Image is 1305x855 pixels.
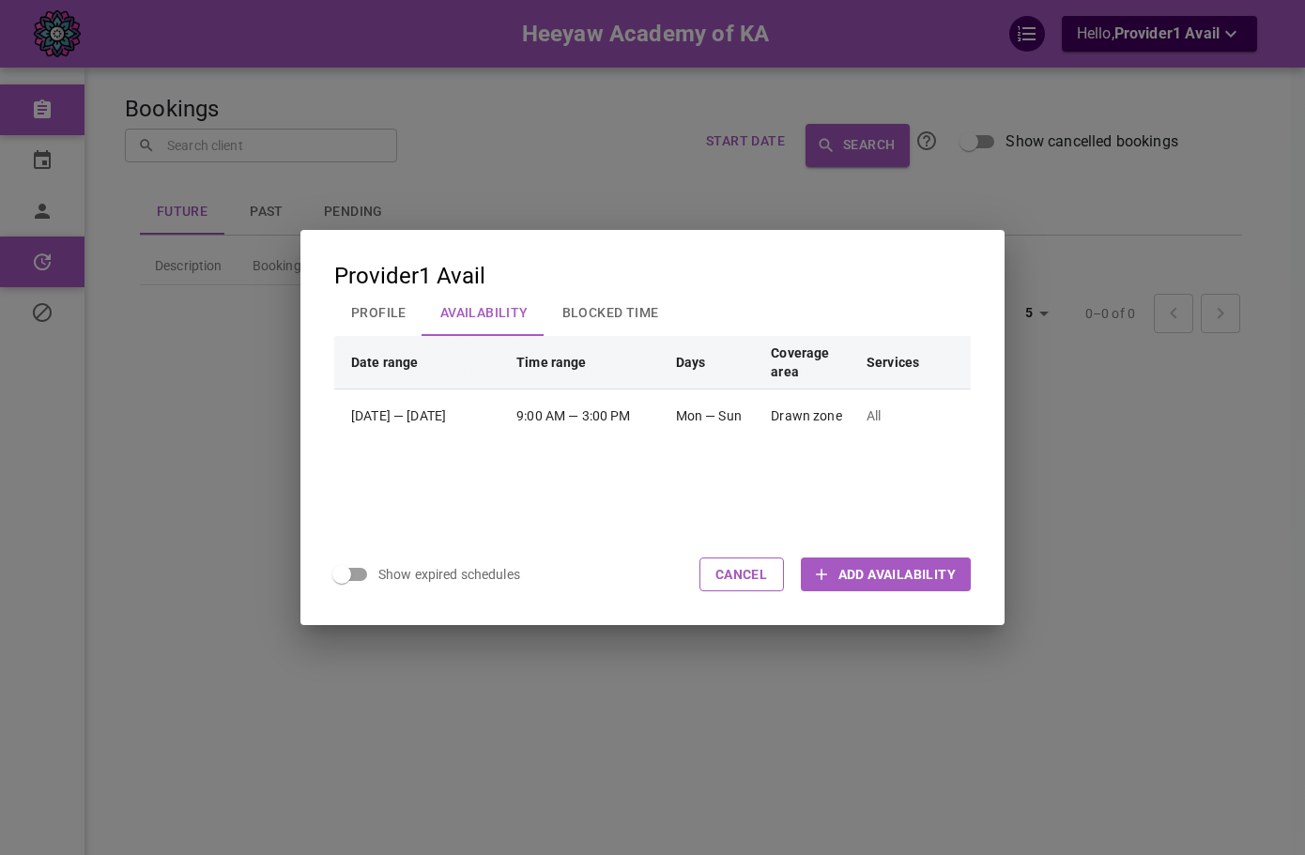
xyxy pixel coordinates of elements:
[378,565,520,584] span: Show expired schedules
[801,557,971,591] button: Add Availability
[858,336,971,389] th: Services
[668,336,763,389] th: Days
[762,336,858,389] th: Coverage area
[351,406,499,425] div: [DATE] — [DATE]
[545,288,676,337] button: Blocked Time
[334,264,485,288] div: Provider1 Avail
[867,406,954,425] p: All
[423,288,545,337] button: Availability
[508,389,668,441] td: 9:00 AM — 3:00 PM
[838,565,956,584] span: Add Availability
[508,336,668,389] th: Time range
[762,389,858,441] td: Drawn zone
[699,557,784,591] button: Cancel
[668,389,763,441] td: Mon — Sun
[334,336,508,389] th: Date range
[334,288,423,337] button: Profile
